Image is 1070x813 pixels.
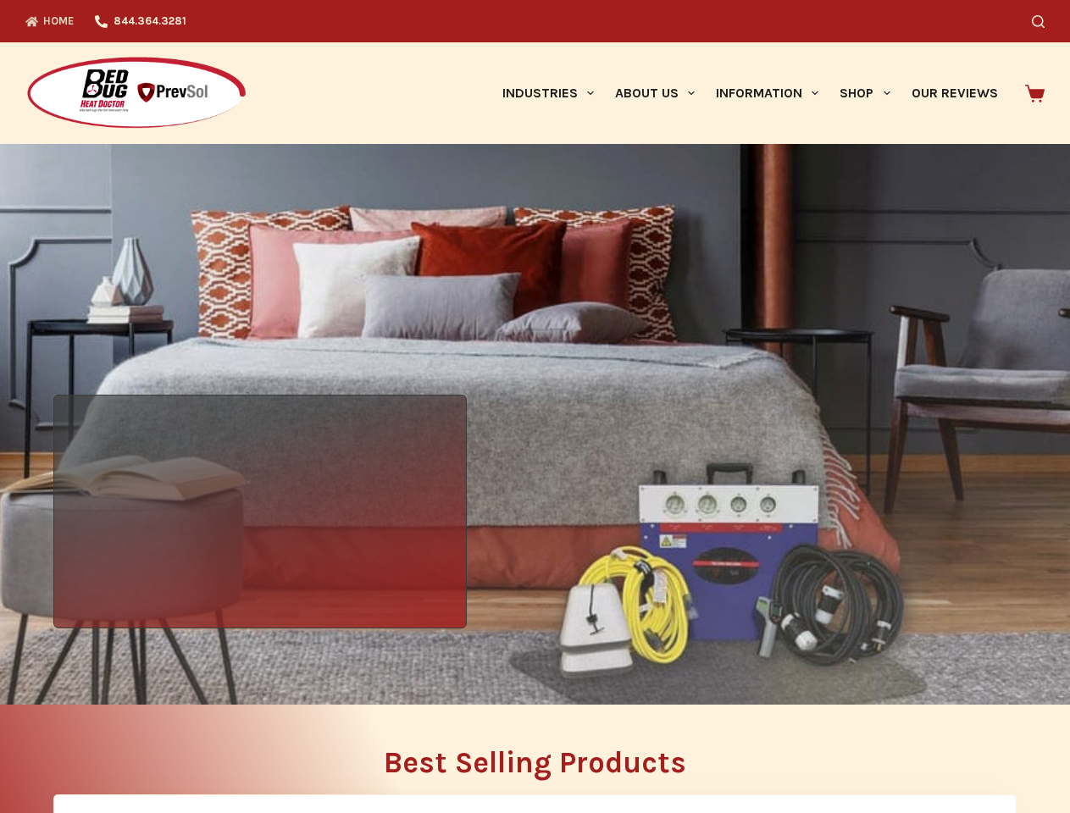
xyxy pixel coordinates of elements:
[491,42,1008,144] nav: Primary
[829,42,901,144] a: Shop
[25,56,247,131] img: Prevsol/Bed Bug Heat Doctor
[491,42,604,144] a: Industries
[604,42,705,144] a: About Us
[1032,15,1045,28] button: Search
[706,42,829,144] a: Information
[53,748,1017,777] h2: Best Selling Products
[901,42,1008,144] a: Our Reviews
